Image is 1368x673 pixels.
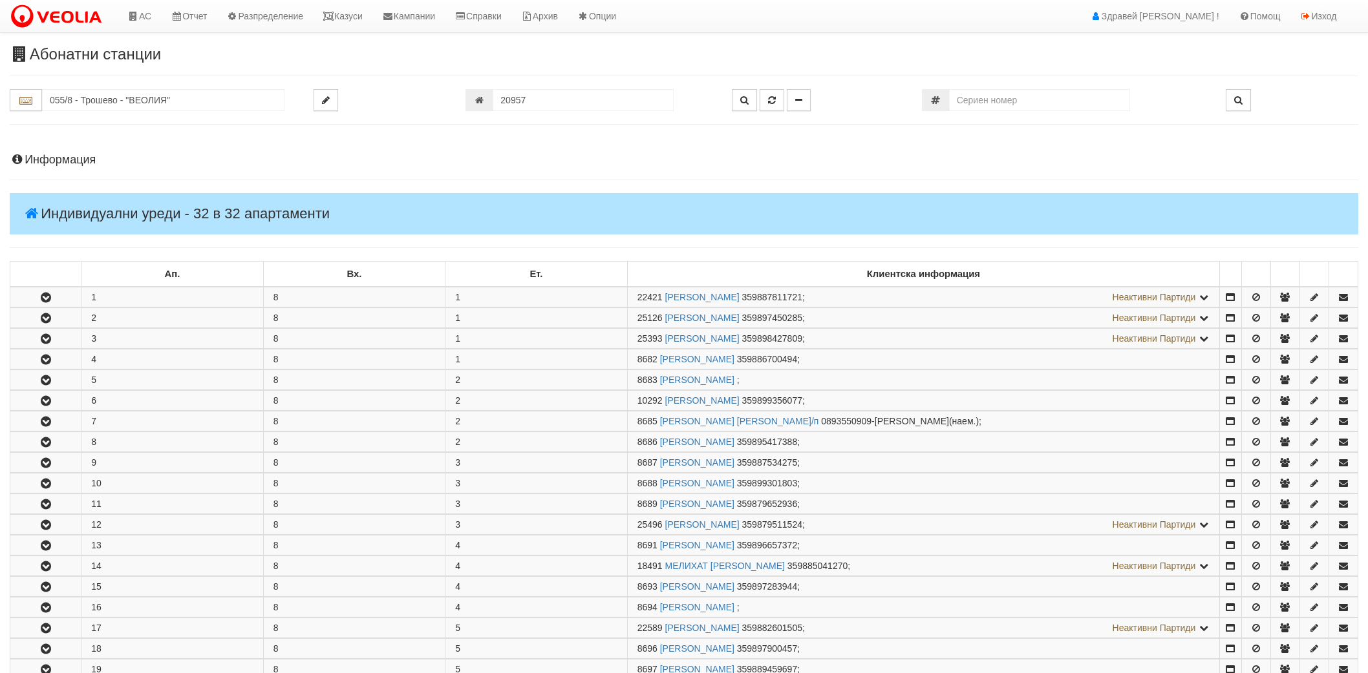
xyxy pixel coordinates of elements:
[1113,519,1196,530] span: Неактивни Партиди
[660,602,734,612] a: [PERSON_NAME]
[81,556,263,576] td: 14
[821,416,979,426] span: 0893550909-[PERSON_NAME](наем.)
[455,416,460,426] span: 2
[627,639,1219,659] td: ;
[263,556,445,576] td: 8
[81,308,263,328] td: 2
[263,577,445,597] td: 8
[455,333,460,344] span: 1
[660,416,819,426] a: [PERSON_NAME] [PERSON_NAME]/п
[627,577,1219,597] td: ;
[737,354,797,364] span: 359886700494
[742,519,802,530] span: 359879511524
[81,473,263,493] td: 10
[660,581,734,592] a: [PERSON_NAME]
[737,457,797,468] span: 359887534275
[737,499,797,509] span: 359879652936
[1270,262,1299,287] td: : No sort applied, sorting is disabled
[627,473,1219,493] td: ;
[455,292,460,302] span: 1
[263,639,445,659] td: 8
[455,540,460,550] span: 4
[627,370,1219,390] td: ;
[627,618,1219,638] td: ;
[455,395,460,406] span: 2
[81,618,263,638] td: 17
[455,602,460,612] span: 4
[455,561,460,571] span: 4
[347,269,362,279] b: Вх.
[637,395,663,406] span: Партида №
[1241,262,1270,287] td: : No sort applied, sorting is disabled
[81,262,263,287] td: Ап.: No sort applied, sorting is disabled
[742,313,802,323] span: 359897450285
[263,370,445,390] td: 8
[637,602,657,612] span: Партида №
[627,262,1219,287] td: Клиентска информация: No sort applied, sorting is disabled
[10,262,81,287] td: : No sort applied, sorting is disabled
[263,287,445,307] td: 8
[455,581,460,592] span: 4
[10,154,1358,167] h4: Информация
[737,643,797,654] span: 359897900457
[263,391,445,411] td: 8
[81,432,263,452] td: 8
[637,292,663,302] span: Партида №
[660,643,734,654] a: [PERSON_NAME]
[787,561,848,571] span: 359885041270
[263,597,445,617] td: 8
[455,437,460,447] span: 2
[660,457,734,468] a: [PERSON_NAME]
[637,416,657,426] span: Партида №
[660,375,734,385] a: [PERSON_NAME]
[455,519,460,530] span: 3
[263,515,445,535] td: 8
[1113,561,1196,571] span: Неактивни Партиди
[10,46,1358,63] h3: Абонатни станции
[627,308,1219,328] td: ;
[660,540,734,550] a: [PERSON_NAME]
[81,535,263,555] td: 13
[1113,333,1196,344] span: Неактивни Партиди
[637,375,657,385] span: Партида №
[627,287,1219,307] td: ;
[445,262,627,287] td: Ет.: No sort applied, sorting is disabled
[1113,313,1196,323] span: Неактивни Партиди
[493,89,674,111] input: Партида №
[637,437,657,447] span: Партида №
[737,437,797,447] span: 359895417388
[637,581,657,592] span: Партида №
[81,411,263,431] td: 7
[665,292,740,302] a: [PERSON_NAME]
[81,391,263,411] td: 6
[81,577,263,597] td: 15
[627,349,1219,369] td: ;
[455,478,460,488] span: 3
[637,499,657,509] span: Партида №
[627,535,1219,555] td: ;
[81,370,263,390] td: 5
[263,262,445,287] td: Вх.: No sort applied, sorting is disabled
[637,623,663,633] span: Партида №
[660,478,734,488] a: [PERSON_NAME]
[1220,262,1242,287] td: : No sort applied, sorting is disabled
[81,639,263,659] td: 18
[637,313,663,323] span: Партида №
[637,643,657,654] span: Партида №
[637,354,657,364] span: Партида №
[263,432,445,452] td: 8
[81,287,263,307] td: 1
[637,540,657,550] span: Партида №
[263,618,445,638] td: 8
[949,89,1130,111] input: Сериен номер
[1113,292,1196,302] span: Неактивни Партиди
[742,292,802,302] span: 359887811721
[627,515,1219,535] td: ;
[627,494,1219,514] td: ;
[455,643,460,654] span: 5
[660,437,734,447] a: [PERSON_NAME]
[455,457,460,468] span: 3
[81,494,263,514] td: 11
[737,540,797,550] span: 359896657372
[263,494,445,514] td: 8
